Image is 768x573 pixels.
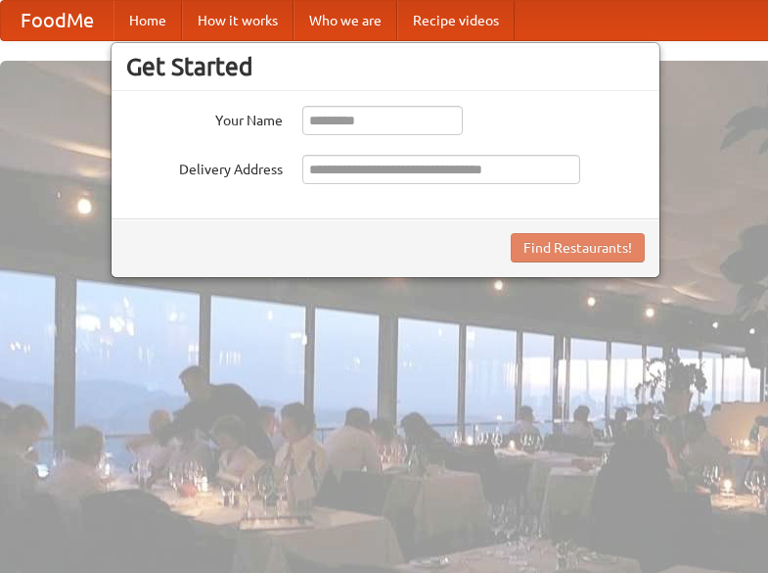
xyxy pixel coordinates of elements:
[294,1,397,40] a: Who we are
[511,233,645,263] button: Find Restaurants!
[126,155,283,179] label: Delivery Address
[113,1,182,40] a: Home
[126,52,645,81] h3: Get Started
[397,1,515,40] a: Recipe videos
[182,1,294,40] a: How it works
[126,106,283,130] label: Your Name
[1,1,113,40] a: FoodMe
